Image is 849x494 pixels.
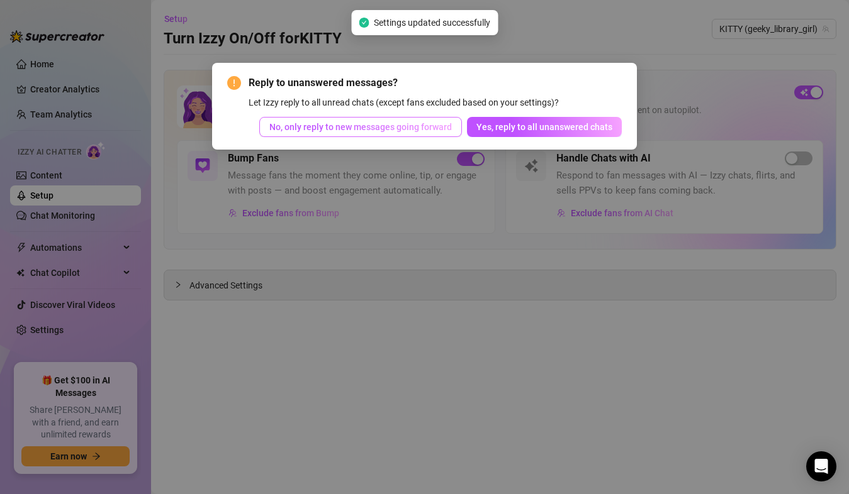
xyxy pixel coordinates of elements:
button: Yes, reply to all unanswered chats [467,117,622,137]
div: Open Intercom Messenger [806,451,836,481]
span: check-circle [359,18,369,28]
button: No, only reply to new messages going forward [259,117,462,137]
div: Let Izzy reply to all unread chats (except fans excluded based on your settings)? [249,96,622,109]
span: No, only reply to new messages going forward [269,122,452,132]
span: Yes, reply to all unanswered chats [476,122,612,132]
span: exclamation-circle [227,76,241,90]
span: Reply to unanswered messages? [249,75,622,91]
span: Settings updated successfully [374,16,490,30]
